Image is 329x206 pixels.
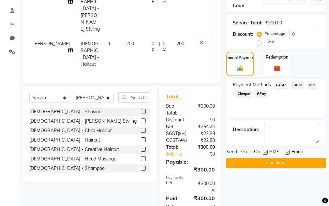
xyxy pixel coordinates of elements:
[270,148,279,157] span: SMS
[235,90,252,98] span: Cheque
[190,117,220,123] div: ₹0
[233,126,259,133] div: Description:
[179,138,186,143] span: 9%
[29,118,137,125] div: [DEMOGRAPHIC_DATA] - [PERSON_NAME] Styling
[161,144,190,151] div: Total:
[161,194,189,202] div: Paid:
[224,55,256,61] label: Manual Payment
[274,81,288,89] span: CASH
[179,131,185,136] span: 9%
[159,40,160,54] span: |
[272,64,282,72] img: _gift.svg
[29,108,101,115] div: [DEMOGRAPHIC_DATA] - Shaving
[161,103,190,117] div: Sub Total:
[233,81,271,88] span: Payment Methods
[166,93,181,100] span: Total
[189,194,220,202] div: ₹300.00
[235,65,245,72] img: _cash.svg
[161,130,191,137] div: ( )
[264,31,285,36] label: Percentage
[166,175,215,180] div: Payments
[161,166,220,173] div: ₹300.00
[29,137,100,144] div: [DEMOGRAPHIC_DATA] - Haircut
[118,92,150,103] input: Search or Scan
[292,148,303,157] span: Email
[81,41,99,67] span: [DEMOGRAPHIC_DATA] - Haircut
[29,127,112,134] div: [DEMOGRAPHIC_DATA] - Child Haircut
[190,123,220,130] div: ₹254.24
[255,90,268,98] span: GPay
[166,137,178,143] span: CGST
[29,156,116,162] div: [DEMOGRAPHIC_DATA] - Head Massage
[176,41,184,47] span: 200
[264,39,274,45] label: Fixed
[161,158,220,166] div: Payable:
[190,180,220,194] div: ₹300.00
[33,41,70,47] span: [PERSON_NAME]
[226,158,326,168] button: Checkout
[233,20,262,26] div: Service Total:
[29,165,105,172] div: [DEMOGRAPHIC_DATA] - Shampoo
[190,103,220,117] div: ₹300.00
[190,144,220,151] div: ₹300.00
[166,130,178,136] span: SGST
[163,40,169,54] span: 0 %
[152,40,157,54] span: 0 F
[108,41,111,47] span: 1
[161,123,190,130] div: Net:
[161,117,190,123] div: Discount:
[29,146,119,153] div: [DEMOGRAPHIC_DATA] - Creative Haircut
[161,151,195,158] a: Add Tip
[126,41,134,47] span: 200
[192,137,220,144] div: ₹22.88
[195,151,220,158] div: ₹0
[191,130,220,137] div: ₹22.88
[161,180,190,194] div: UPI
[161,137,192,144] div: ( )
[266,54,288,60] label: Redemption
[233,31,253,38] div: Discount:
[265,20,282,26] div: ₹300.00
[290,81,304,89] span: CARD
[307,81,317,89] span: UPI
[226,148,260,157] span: Send Details On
